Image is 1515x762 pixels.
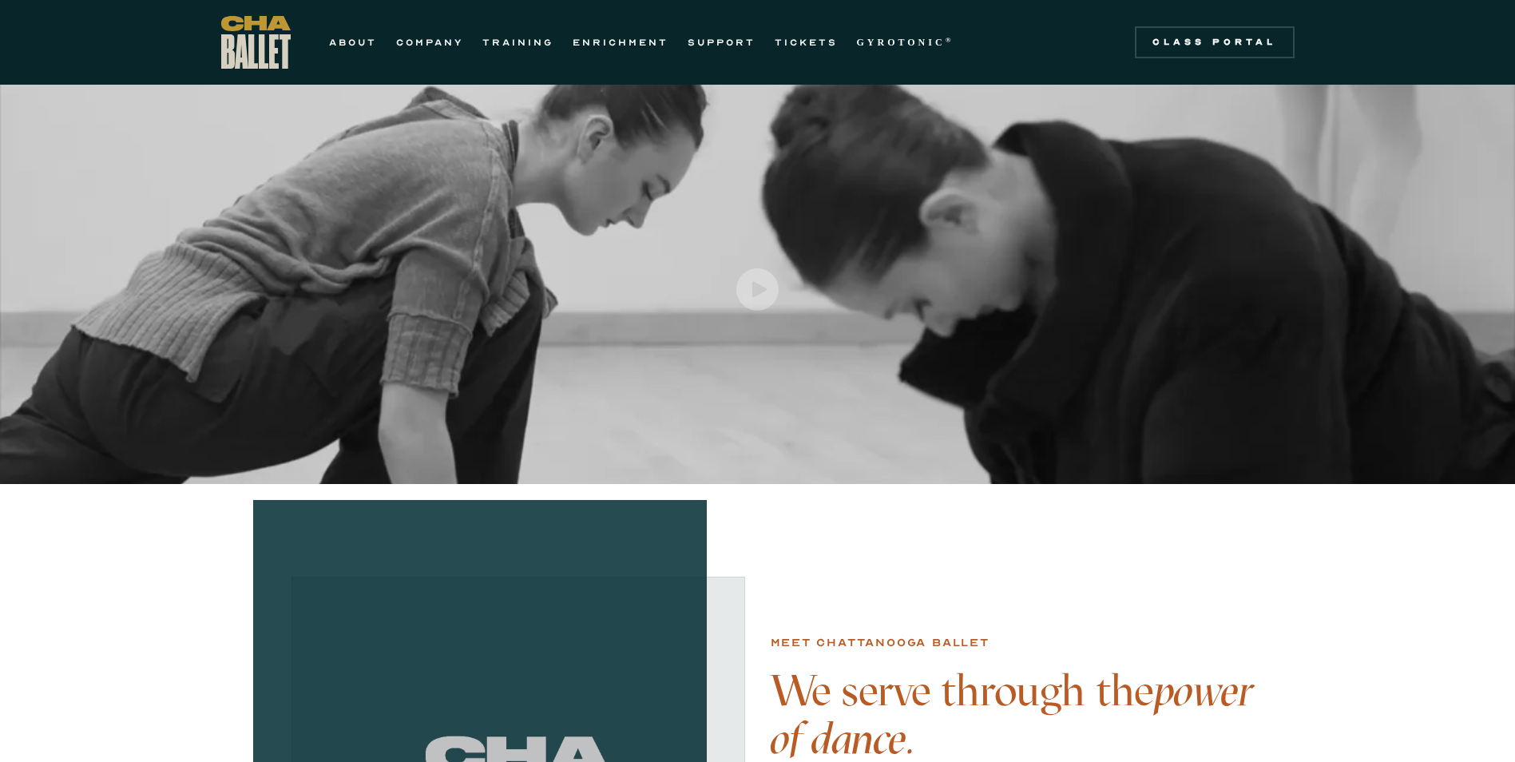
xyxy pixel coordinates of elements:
[482,33,553,52] a: TRAINING
[771,633,990,653] div: Meet chattanooga ballet
[688,33,756,52] a: SUPPORT
[1135,26,1295,58] a: Class Portal
[329,33,377,52] a: ABOUT
[221,16,291,69] a: home
[946,36,954,44] sup: ®
[857,33,954,52] a: GYROTONIC®
[573,33,668,52] a: ENRICHMENT
[857,37,946,48] strong: GYROTONIC
[1144,36,1285,49] div: Class Portal
[396,33,463,52] a: COMPANY
[775,33,838,52] a: TICKETS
